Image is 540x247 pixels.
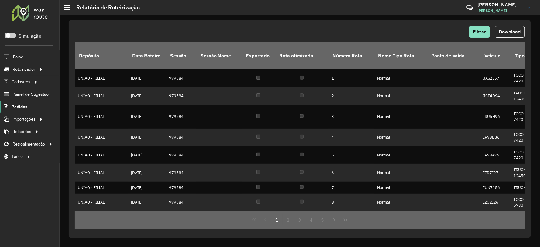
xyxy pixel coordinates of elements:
td: 979584 [166,69,196,87]
td: JCF4D94 [480,87,511,105]
button: Last Page [340,214,351,226]
td: 8 [328,194,374,211]
td: [DATE] [128,129,166,146]
th: Número Rota [328,42,374,69]
button: 3 [294,214,306,226]
td: Normal [374,69,427,87]
td: 979584 [166,87,196,105]
span: Filtrar [473,29,486,34]
td: 979584 [166,182,196,194]
td: UNIAO - FILIAL [75,129,128,146]
button: 1 [271,214,283,226]
span: Relatórios [12,129,31,135]
td: IRU5H96 [480,105,511,129]
h2: Relatório de Roteirização [70,4,140,11]
td: Normal [374,164,427,181]
th: Ponto de saída [427,42,480,69]
span: Cadastros [12,79,30,85]
td: Normal [374,182,427,194]
span: Tático [12,153,23,160]
span: Roteirizador [12,66,35,73]
button: 4 [305,214,317,226]
td: Normal [374,129,427,146]
span: Importações [12,116,36,122]
span: Retroalimentação [12,141,45,147]
td: IRV8A76 [480,146,511,164]
td: 979584 [166,129,196,146]
td: 979584 [166,194,196,211]
span: Painel [13,54,24,60]
td: 979584 [166,105,196,129]
td: UNIAO - FILIAL [75,69,128,87]
td: [DATE] [128,194,166,211]
span: Download [499,29,521,34]
button: Download [495,26,525,38]
td: Normal [374,146,427,164]
td: UNIAO - FILIAL [75,146,128,164]
th: Sessão Nome [196,42,242,69]
td: UNIAO - FILIAL [75,164,128,181]
button: 5 [317,214,328,226]
td: 979584 [166,164,196,181]
a: Contato Rápido [463,1,476,14]
td: UNIAO - FILIAL [75,87,128,105]
td: [DATE] [128,87,166,105]
span: Painel de Sugestão [12,91,49,98]
th: Rota otimizada [275,42,328,69]
td: 2 [328,87,374,105]
h3: [PERSON_NAME] [478,2,523,8]
label: Simulação [19,33,41,40]
button: Filtrar [469,26,490,38]
th: Nome Tipo Rota [374,42,427,69]
td: [DATE] [128,105,166,129]
th: Data Roteiro [128,42,166,69]
th: Veículo [480,42,511,69]
th: Depósito [75,42,128,69]
td: IZD7I27 [480,164,511,181]
td: [DATE] [128,164,166,181]
span: [PERSON_NAME] [478,8,523,13]
td: 6 [328,164,374,181]
td: IZG2I26 [480,194,511,211]
span: Pedidos [12,104,27,110]
td: UNIAO - FILIAL [75,105,128,129]
td: 7 [328,182,374,194]
td: Normal [374,87,427,105]
td: 3 [328,105,374,129]
th: Exportado [242,42,275,69]
td: UNIAO - FILIAL [75,194,128,211]
td: [DATE] [128,146,166,164]
td: 5 [328,146,374,164]
td: UNIAO - FILIAL [75,182,128,194]
td: Normal [374,105,427,129]
button: 2 [283,214,294,226]
td: 979584 [166,146,196,164]
td: IRV8D36 [480,129,511,146]
th: Sessão [166,42,196,69]
td: IUN7156 [480,182,511,194]
button: Next Page [328,214,340,226]
td: [DATE] [128,69,166,87]
td: 1 [328,69,374,87]
td: [DATE] [128,182,166,194]
td: 4 [328,129,374,146]
td: Normal [374,194,427,211]
td: JAS2J57 [480,69,511,87]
